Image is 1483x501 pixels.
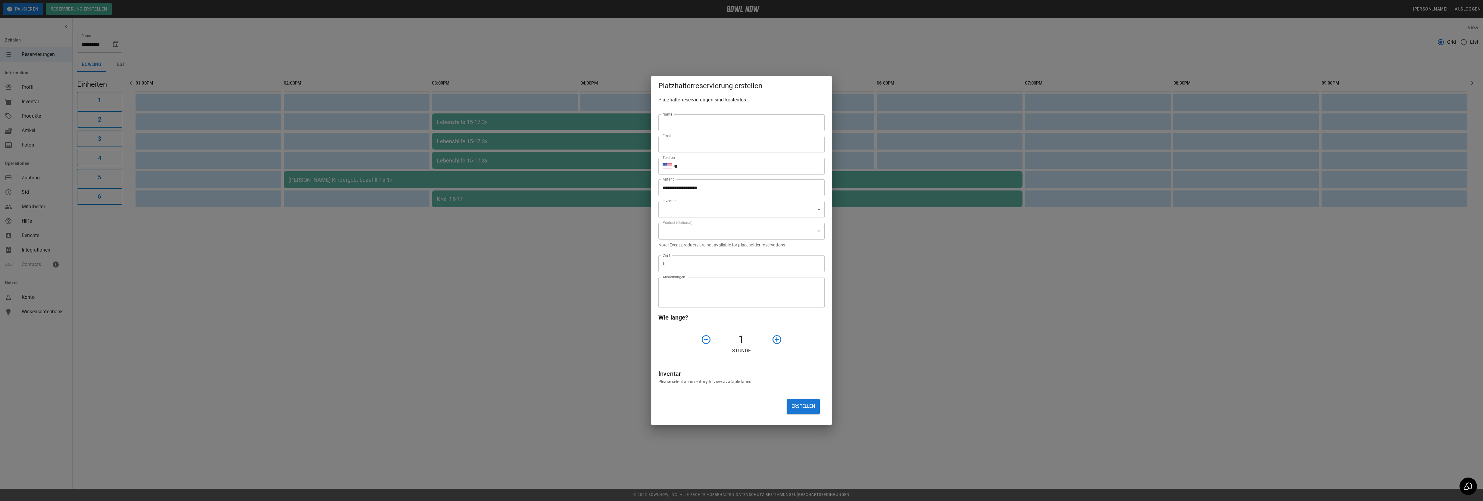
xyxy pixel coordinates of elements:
[658,201,825,218] div: ​
[658,179,820,196] input: Choose date, selected date is Oct 9, 2025
[663,260,665,268] p: €
[658,81,825,91] h5: Platzhalterreservierung erstellen
[787,399,820,414] button: Erstellen
[658,347,825,354] p: Stunde
[663,155,675,160] label: Telefon
[663,162,672,171] button: Select country
[663,177,675,182] label: Anfang
[714,333,769,346] h4: 1
[658,379,825,385] p: Please select an inventory to view available lanes
[658,96,825,104] h6: Platzhalterreservierungen sind kostenlos
[658,242,825,248] p: Note: Event products are not available for placeholder reservations
[658,369,825,379] h6: Inventar
[658,313,825,322] h6: Wie lange?
[658,223,825,240] div: ​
